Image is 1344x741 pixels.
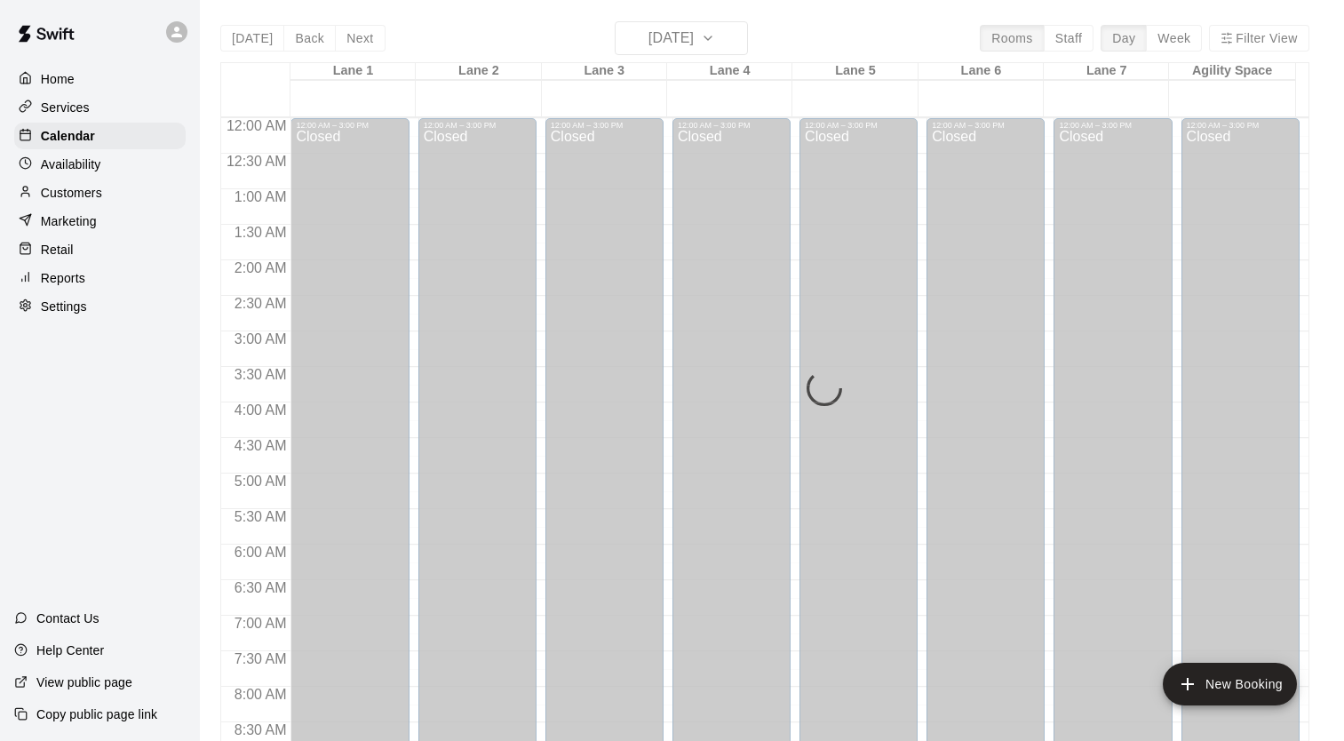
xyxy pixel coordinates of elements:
div: 12:00 AM – 3:00 PM [805,121,912,130]
p: Home [41,70,75,88]
p: View public page [36,673,132,691]
p: Customers [41,184,102,202]
p: Contact Us [36,610,99,627]
span: 6:00 AM [230,545,291,560]
span: 5:00 AM [230,474,291,489]
a: Reports [14,265,186,291]
p: Calendar [41,127,95,145]
p: Services [41,99,90,116]
div: 12:00 AM – 3:00 PM [932,121,1039,130]
span: 4:30 AM [230,438,291,453]
div: Lane 2 [416,63,541,80]
span: 12:00 AM [222,118,291,133]
button: add [1163,663,1297,705]
a: Customers [14,179,186,206]
div: Agility Space [1169,63,1294,80]
p: Help Center [36,641,104,659]
span: 6:30 AM [230,580,291,595]
div: 12:00 AM – 3:00 PM [424,121,531,130]
span: 7:00 AM [230,616,291,631]
p: Marketing [41,212,97,230]
div: Lane 1 [290,63,416,80]
p: Availability [41,155,101,173]
p: Reports [41,269,85,287]
span: 4:00 AM [230,402,291,418]
span: 2:30 AM [230,296,291,311]
a: Retail [14,236,186,263]
a: Availability [14,151,186,178]
span: 7:30 AM [230,651,291,666]
span: 12:30 AM [222,154,291,169]
p: Settings [41,298,87,315]
span: 2:00 AM [230,260,291,275]
span: 1:30 AM [230,225,291,240]
a: Marketing [14,208,186,235]
div: 12:00 AM – 3:00 PM [1059,121,1166,130]
p: Retail [41,241,74,259]
span: 1:00 AM [230,189,291,204]
a: Settings [14,293,186,320]
div: 12:00 AM – 3:00 PM [678,121,785,130]
span: 3:00 AM [230,331,291,347]
div: 12:00 AM – 3:00 PM [1187,121,1294,130]
div: Lane 6 [919,63,1044,80]
span: 5:30 AM [230,509,291,524]
p: Copy public page link [36,705,157,723]
div: 12:00 AM – 3:00 PM [551,121,658,130]
span: 8:00 AM [230,687,291,702]
div: Lane 4 [667,63,792,80]
a: Home [14,66,186,92]
span: 8:30 AM [230,722,291,737]
div: Lane 3 [542,63,667,80]
span: 3:30 AM [230,367,291,382]
div: Lane 5 [792,63,918,80]
a: Calendar [14,123,186,149]
a: Services [14,94,186,121]
div: Lane 7 [1044,63,1169,80]
div: 12:00 AM – 3:00 PM [296,121,403,130]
